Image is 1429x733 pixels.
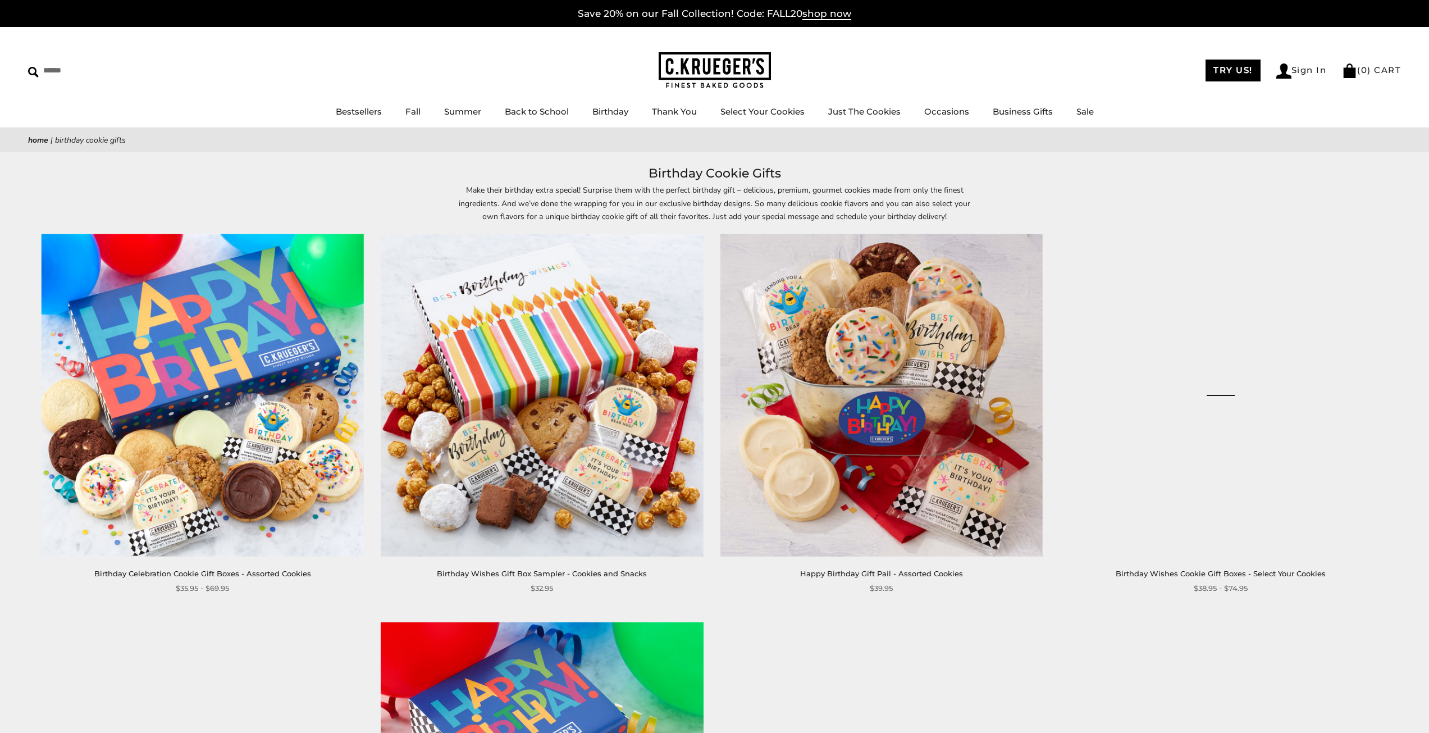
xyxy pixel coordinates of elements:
h1: Birthday Cookie Gifts [45,163,1384,184]
a: Thank You [652,106,697,117]
a: Occasions [924,106,969,117]
a: Sign In [1276,63,1327,79]
span: $32.95 [531,582,553,594]
input: Search [28,62,162,79]
a: Summer [444,106,481,117]
a: Bestsellers [336,106,382,117]
a: Birthday Wishes Cookie Gift Boxes - Select Your Cookies [1116,569,1326,578]
span: $39.95 [870,582,893,594]
a: Select Your Cookies [720,106,805,117]
a: Birthday Celebration Cookie Gift Boxes - Assorted Cookies [94,569,311,578]
img: Bag [1342,63,1357,78]
a: Back to School [505,106,569,117]
a: Home [28,135,48,145]
img: Search [28,67,39,78]
img: Happy Birthday Gift Pail - Assorted Cookies [720,234,1043,557]
nav: breadcrumbs [28,134,1401,147]
p: Make their birthday extra special! Surprise them with the perfect birthday gift – delicious, prem... [456,184,973,222]
span: shop now [802,8,851,20]
a: Birthday Wishes Cookie Gift Boxes - Select Your Cookies [1060,234,1382,557]
a: Birthday Wishes Gift Box Sampler - Cookies and Snacks [437,569,647,578]
a: Just The Cookies [828,106,901,117]
a: Happy Birthday Gift Pail - Assorted Cookies [800,569,963,578]
a: Save 20% on our Fall Collection! Code: FALL20shop now [578,8,851,20]
span: Birthday Cookie Gifts [55,135,126,145]
span: $38.95 - $74.95 [1194,582,1248,594]
a: Fall [405,106,421,117]
a: Birthday [592,106,628,117]
a: (0) CART [1342,65,1401,75]
img: Birthday Celebration Cookie Gift Boxes - Assorted Cookies [42,234,364,557]
span: | [51,135,53,145]
img: C.KRUEGER'S [659,52,771,89]
img: Birthday Wishes Gift Box Sampler - Cookies and Snacks [381,234,703,557]
a: TRY US! [1206,60,1261,81]
span: $35.95 - $69.95 [176,582,229,594]
img: Account [1276,63,1291,79]
span: 0 [1361,65,1368,75]
a: Business Gifts [993,106,1053,117]
a: Sale [1076,106,1094,117]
